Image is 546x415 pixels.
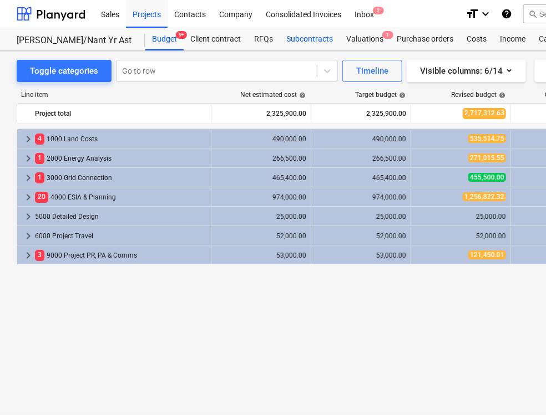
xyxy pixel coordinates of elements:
div: 25,000.00 [216,213,306,221]
div: 6000 Project Travel [35,227,206,245]
span: 20 [35,192,48,202]
div: 974,000.00 [216,193,306,201]
div: 52,000.00 [316,232,406,240]
div: 1000 Land Costs [35,130,206,148]
span: 2,717,312.63 [463,108,506,119]
span: keyboard_arrow_right [22,171,35,185]
span: 1,256,832.32 [463,192,506,201]
a: Costs [460,28,493,50]
button: Visible columns:6/14 [407,60,526,82]
div: Revised budget [451,91,505,99]
div: 2,325,900.00 [316,105,406,122]
span: 2 [373,7,384,14]
div: 2,325,900.00 [216,105,306,122]
span: 4 [35,134,44,144]
div: Visible columns : 6/14 [420,64,513,78]
div: Target budget [355,91,406,99]
div: 465,400.00 [216,174,306,182]
i: Knowledge base [501,7,512,21]
div: Line-item [17,91,211,99]
button: Timeline [342,60,402,82]
span: keyboard_arrow_right [22,210,35,223]
div: Project total [35,105,206,122]
iframe: Chat Widget [491,362,546,415]
a: Client contract [184,28,247,50]
div: Net estimated cost [240,91,306,99]
div: Timeline [356,64,388,78]
div: 25,000.00 [316,213,406,221]
span: 3 [35,250,44,260]
i: keyboard_arrow_down [479,7,492,21]
div: 465,400.00 [316,174,406,182]
a: Budget9+ [145,28,184,50]
span: help [397,92,406,99]
span: keyboard_arrow_right [22,249,35,262]
div: 974,000.00 [316,193,406,201]
span: keyboard_arrow_right [22,191,35,204]
span: keyboard_arrow_right [22,229,35,243]
button: Toggle categories [17,60,112,82]
a: Subcontracts [280,28,340,50]
span: 121,450.01 [468,250,506,259]
div: Budget [145,28,184,50]
div: 2000 Energy Analysis [35,150,206,167]
span: keyboard_arrow_right [22,152,35,165]
span: 9+ [176,31,187,39]
span: help [297,92,306,99]
div: Valuations [340,28,390,50]
div: 490,000.00 [216,135,306,143]
div: 52,000.00 [216,232,306,240]
span: 271,015.55 [468,153,506,162]
div: 266,500.00 [216,155,306,162]
div: 5000 Detailed Design [35,208,206,226]
div: 4000 ESIA & Planning [35,188,206,206]
a: Valuations1 [340,28,390,50]
span: 1 [35,172,44,183]
a: Income [493,28,532,50]
div: 490,000.00 [316,135,406,143]
div: 3000 Grid Connection [35,169,206,187]
div: [PERSON_NAME]/Nant Yr Ast [17,35,132,47]
span: 1 [382,31,393,39]
span: 1 [35,153,44,163]
div: 52,000.00 [416,232,506,240]
span: 455,500.00 [468,173,506,182]
div: 25,000.00 [416,213,506,221]
div: 53,000.00 [216,252,306,259]
div: 53,000.00 [316,252,406,259]
a: Purchase orders [390,28,460,50]
span: keyboard_arrow_right [22,132,35,146]
span: help [497,92,505,99]
div: 9000 Project PR, PA & Comms [35,247,206,264]
i: format_size [466,7,479,21]
div: Toggle categories [30,64,98,78]
span: 535,514.75 [468,134,506,143]
span: search [528,9,537,18]
div: 266,500.00 [316,155,406,162]
a: RFQs [247,28,280,50]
